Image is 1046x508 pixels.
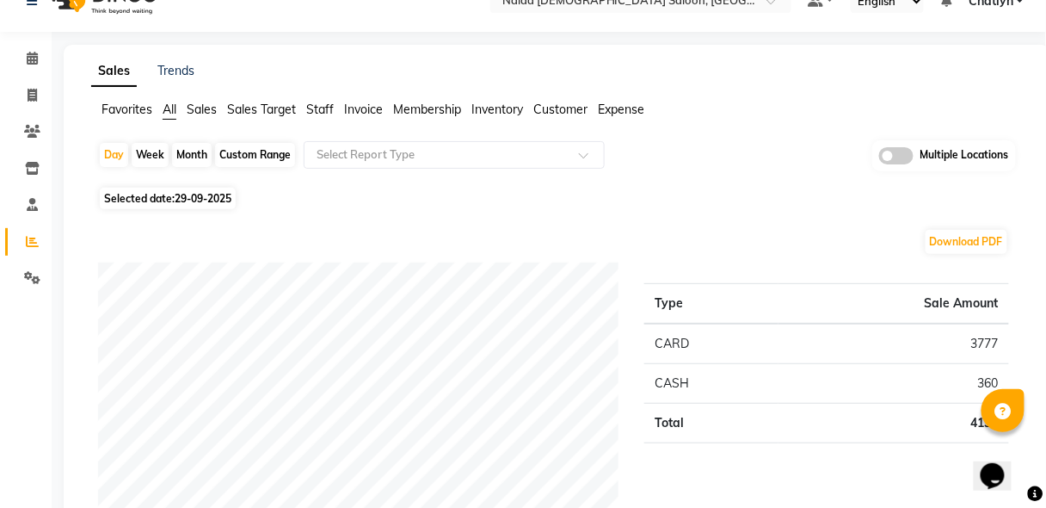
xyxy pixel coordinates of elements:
[471,102,523,117] span: Inventory
[91,56,137,87] a: Sales
[644,363,778,403] td: CASH
[163,102,176,117] span: All
[175,192,231,205] span: 29-09-2025
[344,102,383,117] span: Invoice
[187,102,217,117] span: Sales
[778,403,1009,443] td: 4137
[644,283,778,324] th: Type
[227,102,296,117] span: Sales Target
[926,230,1007,254] button: Download PDF
[974,439,1029,491] iframe: chat widget
[920,147,1009,164] span: Multiple Locations
[102,102,152,117] span: Favorites
[132,143,169,167] div: Week
[393,102,461,117] span: Membership
[644,324,778,364] td: CARD
[215,143,295,167] div: Custom Range
[533,102,588,117] span: Customer
[778,324,1009,364] td: 3777
[778,283,1009,324] th: Sale Amount
[598,102,644,117] span: Expense
[306,102,334,117] span: Staff
[157,63,194,78] a: Trends
[644,403,778,443] td: Total
[100,188,236,209] span: Selected date:
[172,143,212,167] div: Month
[100,143,128,167] div: Day
[778,363,1009,403] td: 360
